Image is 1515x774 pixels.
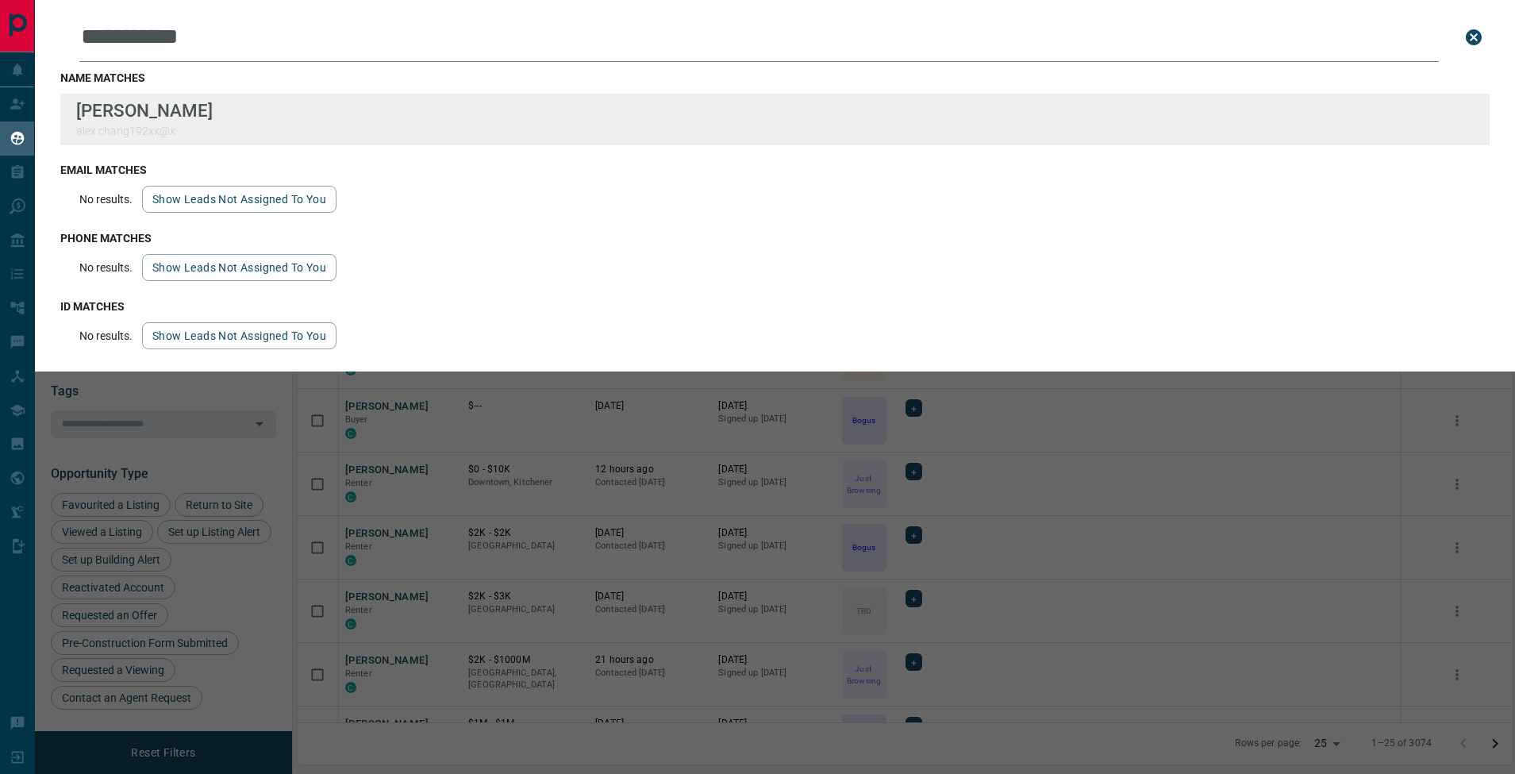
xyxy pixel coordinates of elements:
[60,164,1490,176] h3: email matches
[76,100,213,121] p: [PERSON_NAME]
[1458,21,1490,53] button: close search bar
[79,261,133,274] p: No results.
[76,125,213,137] p: alex.chang192xx@x
[79,193,133,206] p: No results.
[79,329,133,342] p: No results.
[142,322,336,349] button: show leads not assigned to you
[60,71,1490,84] h3: name matches
[60,232,1490,245] h3: phone matches
[60,300,1490,313] h3: id matches
[142,254,336,281] button: show leads not assigned to you
[142,186,336,213] button: show leads not assigned to you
